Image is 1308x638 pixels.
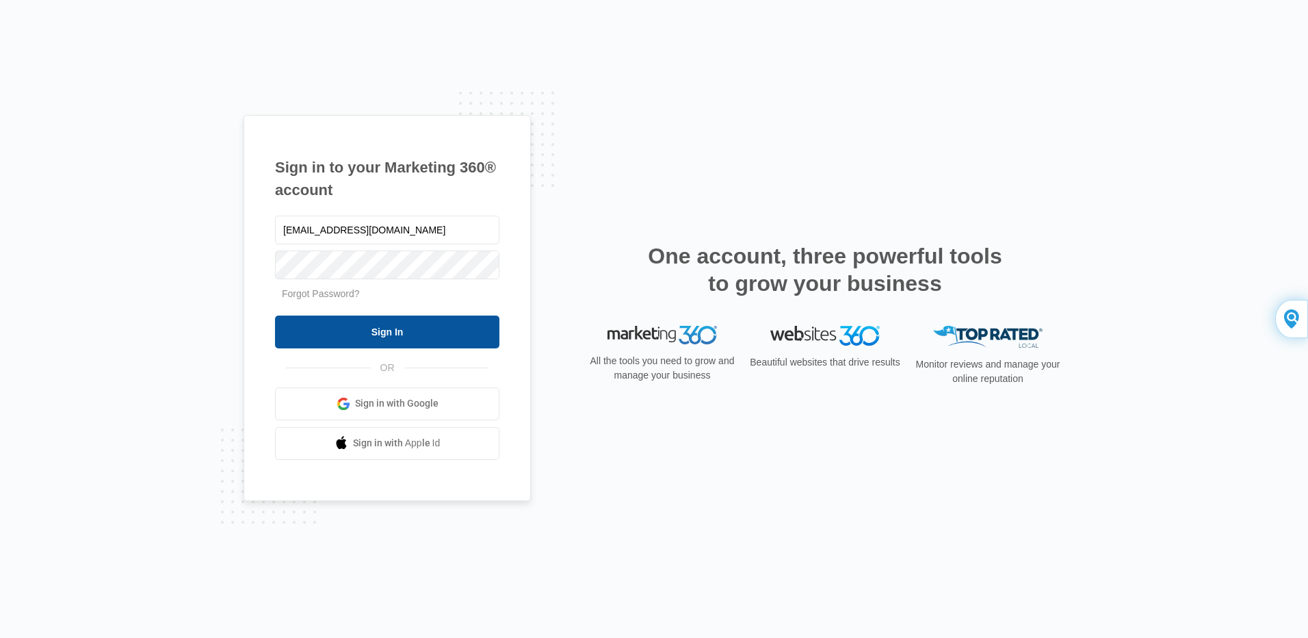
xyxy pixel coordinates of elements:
input: Sign In [275,316,499,348]
img: Websites 360 [770,326,880,346]
span: Sign in with Google [355,396,439,411]
img: Top Rated Local [933,326,1043,348]
p: Beautiful websites that drive results [748,355,902,370]
span: Sign in with Apple Id [353,436,441,450]
h1: Sign in to your Marketing 360® account [275,156,499,201]
a: Sign in with Apple Id [275,427,499,460]
a: Forgot Password? [282,288,360,299]
h2: One account, three powerful tools to grow your business [644,242,1006,297]
p: Monitor reviews and manage your online reputation [911,357,1064,386]
input: Email [275,216,499,244]
a: Sign in with Google [275,387,499,420]
img: Marketing 360 [607,326,717,345]
span: OR [371,361,404,375]
p: All the tools you need to grow and manage your business [586,354,739,383]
